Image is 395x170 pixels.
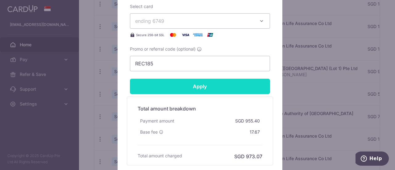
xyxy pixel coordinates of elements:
[140,129,158,135] span: Base fee
[136,32,164,37] span: Secure 256-bit SSL
[138,105,262,112] h5: Total amount breakdown
[167,31,179,39] img: Mastercard
[233,115,262,126] div: SGD 955.40
[204,31,216,39] img: UnionPay
[192,31,204,39] img: American Express
[179,31,192,39] img: Visa
[234,153,262,160] h6: SGD 973.07
[130,13,270,29] button: ending 6749
[138,153,182,159] h6: Total amount charged
[130,79,270,94] input: Apply
[130,3,153,10] label: Select card
[138,115,177,126] div: Payment amount
[130,46,196,52] span: Promo or referral code (optional)
[247,126,262,138] div: 17.67
[355,151,389,167] iframe: Opens a widget where you can find more information
[135,18,164,24] span: ending 6749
